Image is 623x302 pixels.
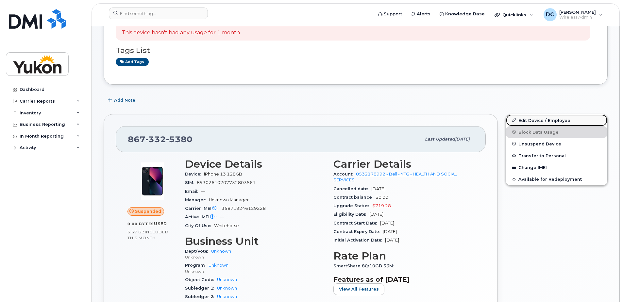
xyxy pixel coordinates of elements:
span: — [201,189,205,194]
span: Program [185,263,209,268]
h3: Business Unit [185,235,326,247]
button: Available for Redeployment [506,173,607,185]
span: View All Features [339,286,379,292]
button: Unsuspend Device [506,138,607,150]
span: 5380 [166,134,193,144]
a: Unknown [217,286,237,291]
span: Carrier IMEI [185,206,222,211]
span: Contract balance [333,195,376,200]
h3: Tags List [116,46,596,55]
span: Contract Start Date [333,221,380,226]
span: Eligibility Date [333,212,369,217]
p: Unknown [185,254,326,260]
button: Block Data Usage [506,126,607,138]
span: Contract Expiry Date [333,229,383,234]
span: Unknown Manager [209,197,249,202]
span: used [154,221,167,226]
h3: Features as of [DATE] [333,276,474,283]
span: SmartShare 80/10GB 36M [333,263,397,268]
span: included this month [127,229,169,240]
a: Unknown [209,263,228,268]
span: — [220,214,224,219]
span: Knowledge Base [445,11,485,17]
span: Cancelled date [333,186,371,191]
span: [DATE] [385,238,399,243]
span: iPhone 13 128GB [204,172,242,176]
p: This device hasn't had any usage for 1 month [122,29,240,37]
span: DC [546,11,554,19]
span: Wireless Admin [559,15,596,20]
span: Support [384,11,402,17]
span: [DATE] [380,221,394,226]
span: [DATE] [371,186,385,191]
span: Email [185,189,201,194]
span: Manager [185,197,209,202]
span: Initial Activation Date [333,238,385,243]
span: $719.28 [372,203,391,208]
input: Find something... [109,8,208,19]
button: Add Note [104,94,141,106]
h3: Device Details [185,158,326,170]
a: Unknown [217,294,237,299]
span: 358719246129228 [222,206,266,211]
h3: Rate Plan [333,250,474,262]
span: Active IMEI [185,214,220,219]
span: 0.00 Bytes [127,222,154,226]
span: [DATE] [455,137,470,142]
button: Transfer to Personal [506,150,607,161]
span: 89302610207732803561 [197,180,256,185]
span: $0.00 [376,195,388,200]
span: [PERSON_NAME] [559,9,596,15]
button: View All Features [333,283,384,295]
span: Object Code [185,277,217,282]
button: Change IMEI [506,161,607,173]
a: Unknown [211,249,231,254]
div: Quicklinks [490,8,538,21]
span: SIM [185,180,197,185]
span: Whitehorse [214,223,239,228]
span: Device [185,172,204,176]
img: image20231002-3703462-1ig824h.jpeg [133,161,172,201]
span: Available for Redeployment [518,177,582,182]
a: 0532178992 - Bell - YTG - HEALTH AND SOCIAL SERVICES [333,172,457,182]
span: Upgrade Status [333,203,372,208]
span: Unsuspend Device [518,141,561,146]
span: Last updated [425,137,455,142]
span: [DATE] [383,229,397,234]
span: Subledger 1 [185,286,217,291]
span: 5.67 GB [127,230,145,234]
span: City Of Use [185,223,214,228]
span: [DATE] [369,212,383,217]
span: 332 [145,134,166,144]
div: Dione Cousins [539,8,607,21]
a: Alerts [407,8,435,21]
a: Knowledge Base [435,8,489,21]
a: Edit Device / Employee [506,114,607,126]
span: Suspended [135,208,161,214]
a: Unknown [217,277,237,282]
span: Dept/Vote [185,249,211,254]
a: Add tags [116,58,149,66]
span: 867 [128,134,193,144]
a: Support [374,8,407,21]
span: Account [333,172,356,176]
h3: Carrier Details [333,158,474,170]
span: Alerts [417,11,430,17]
span: Quicklinks [502,12,526,17]
p: Unknown [185,269,326,274]
span: Add Note [114,97,135,103]
span: Subledger 2 [185,294,217,299]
